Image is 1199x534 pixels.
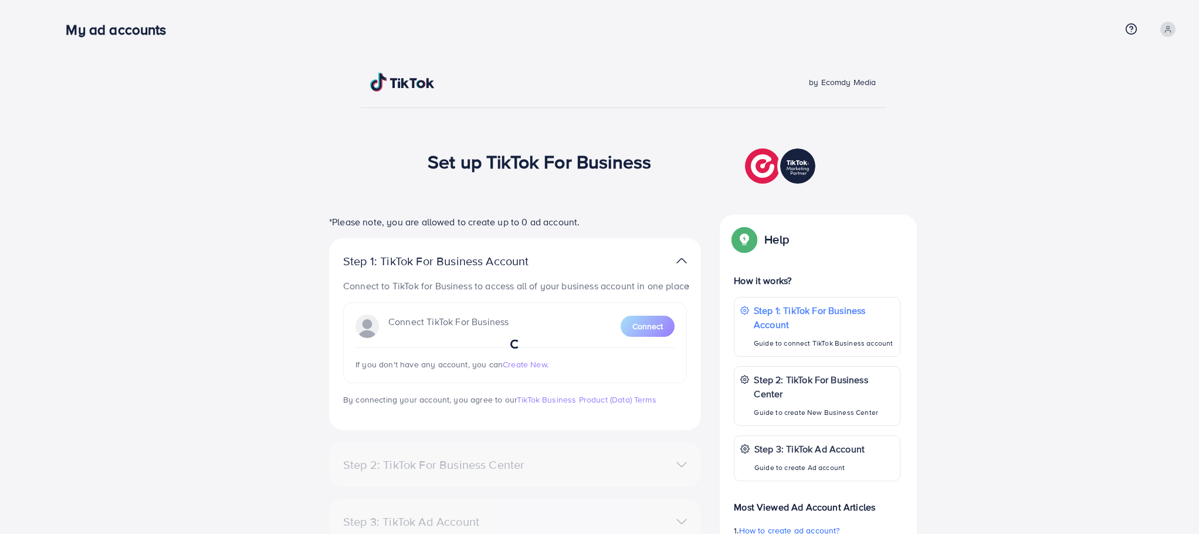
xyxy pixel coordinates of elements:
span: by Ecomdy Media [809,76,876,88]
img: TikTok partner [676,252,687,269]
img: TikTok partner [745,146,818,187]
img: TikTok [370,73,435,92]
h3: My ad accounts [66,21,175,38]
p: Step 2: TikTok For Business Center [754,373,894,401]
p: Step 1: TikTok For Business Account [754,303,894,332]
p: Guide to connect TikTok Business account [754,336,894,350]
p: How it works? [734,273,900,288]
p: Help [764,232,789,246]
img: Popup guide [734,229,755,250]
h1: Set up TikTok For Business [428,150,651,173]
p: Step 1: TikTok For Business Account [343,254,566,268]
p: *Please note, you are allowed to create up to 0 ad account. [329,215,701,229]
p: Step 3: TikTok Ad Account [754,442,865,456]
p: Guide to create Ad account [754,461,865,475]
p: Guide to create New Business Center [754,405,894,420]
p: Most Viewed Ad Account Articles [734,491,900,514]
